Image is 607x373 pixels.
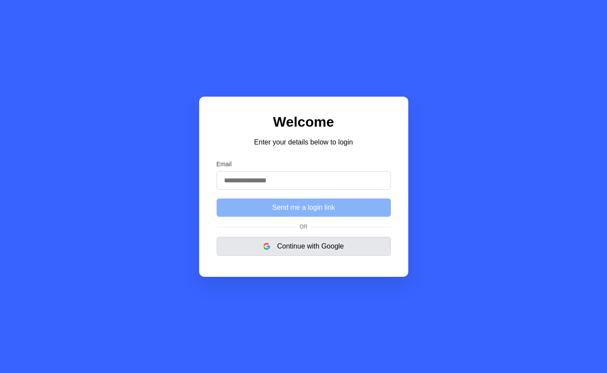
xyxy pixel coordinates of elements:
button: Continue with Google [217,237,391,256]
label: Email [217,161,391,168]
h1: Welcome [217,114,391,130]
span: Or [296,224,311,230]
img: google logo [263,243,270,250]
p: Enter your details below to login [217,137,391,148]
button: Send me a login link [217,198,391,217]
